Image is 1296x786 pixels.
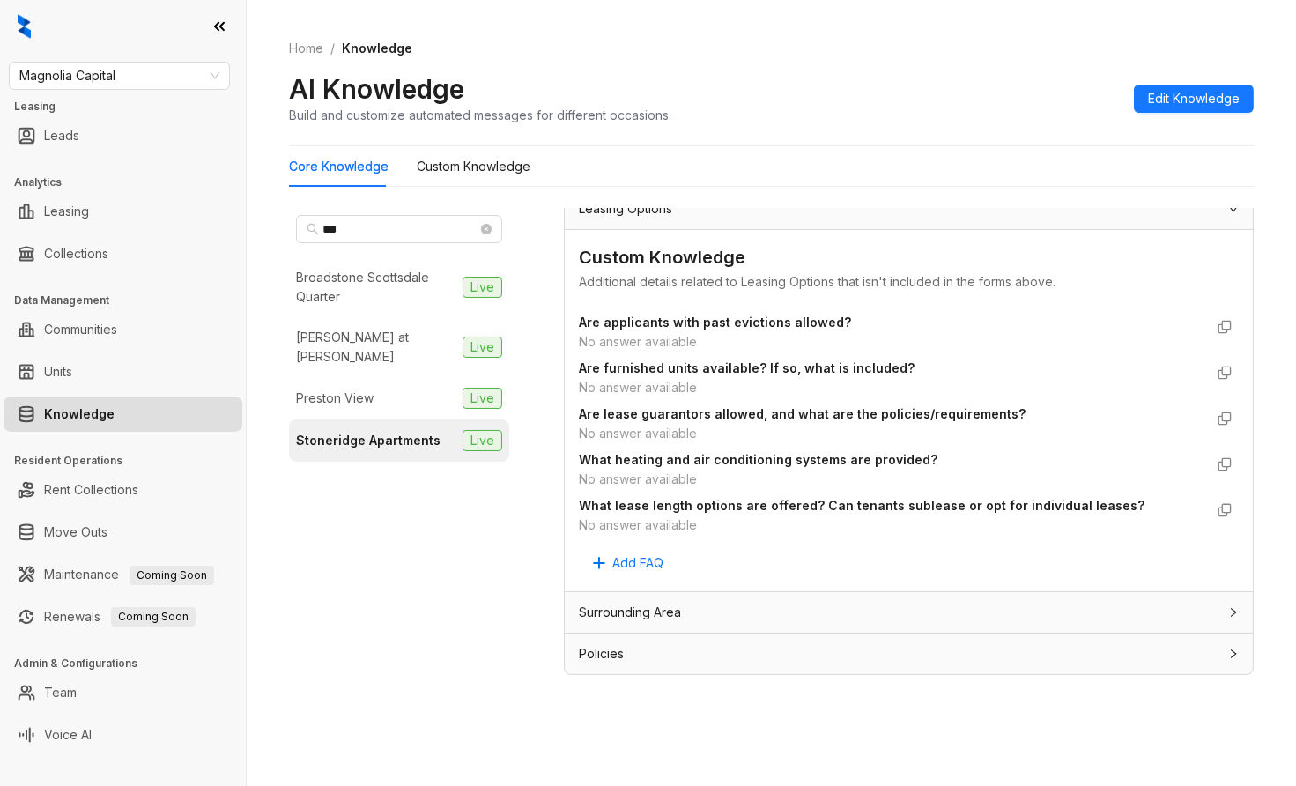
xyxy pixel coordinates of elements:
h3: Leasing [14,99,246,115]
span: Knowledge [342,41,412,56]
div: Leasing Options [565,189,1253,229]
li: Collections [4,236,242,271]
li: Leads [4,118,242,153]
span: Live [463,337,502,358]
span: Live [463,430,502,451]
span: collapsed [1228,607,1239,618]
a: RenewalsComing Soon [44,599,196,634]
div: Stoneridge Apartments [296,431,441,450]
h3: Admin & Configurations [14,656,246,671]
li: Move Outs [4,515,242,550]
strong: What lease length options are offered? Can tenants sublease or opt for individual leases? [579,498,1144,513]
div: No answer available [579,378,1203,397]
a: Collections [44,236,108,271]
li: Units [4,354,242,389]
div: Build and customize automated messages for different occasions. [289,106,671,124]
a: Leads [44,118,79,153]
li: Renewals [4,599,242,634]
img: logo [18,14,31,39]
h3: Analytics [14,174,246,190]
a: Knowledge [44,397,115,432]
span: Magnolia Capital [19,63,219,89]
div: Broadstone Scottsdale Quarter [296,268,455,307]
span: collapsed [1228,649,1239,659]
span: Add FAQ [612,553,663,573]
h3: Data Management [14,293,246,308]
span: expanded [1228,204,1239,214]
button: Add FAQ [579,549,678,577]
a: Communities [44,312,117,347]
a: Units [44,354,72,389]
span: Live [463,388,502,409]
div: Custom Knowledge [579,244,1239,271]
span: search [307,223,319,235]
strong: What heating and air conditioning systems are provided? [579,452,937,467]
div: No answer available [579,332,1203,352]
button: Edit Knowledge [1134,85,1254,113]
span: Live [463,277,502,298]
div: No answer available [579,424,1203,443]
div: Core Knowledge [289,157,389,176]
div: No answer available [579,470,1203,489]
strong: Are applicants with past evictions allowed? [579,315,851,330]
span: Edit Knowledge [1148,89,1240,108]
span: Policies [579,644,624,664]
div: Preston View [296,389,374,408]
a: Team [44,675,77,710]
a: Home [285,39,327,58]
div: Additional details related to Leasing Options that isn't included in the forms above. [579,272,1239,292]
li: Voice AI [4,717,242,753]
li: / [330,39,335,58]
div: [PERSON_NAME] at [PERSON_NAME] [296,328,455,367]
span: Coming Soon [111,607,196,627]
li: Rent Collections [4,472,242,508]
span: Coming Soon [130,566,214,585]
span: Surrounding Area [579,603,681,622]
li: Leasing [4,194,242,229]
a: Voice AI [44,717,92,753]
li: Communities [4,312,242,347]
a: Rent Collections [44,472,138,508]
strong: Are lease guarantors allowed, and what are the policies/requirements? [579,406,1026,421]
a: Move Outs [44,515,107,550]
span: close-circle [481,224,492,234]
h3: Resident Operations [14,453,246,469]
div: Surrounding Area [565,592,1253,633]
div: Custom Knowledge [417,157,530,176]
div: No answer available [579,515,1203,535]
li: Knowledge [4,397,242,432]
a: Leasing [44,194,89,229]
div: Policies [565,634,1253,674]
li: Maintenance [4,557,242,592]
h2: AI Knowledge [289,72,464,106]
span: Leasing Options [579,199,672,219]
li: Team [4,675,242,710]
strong: Are furnished units available? If so, what is included? [579,360,915,375]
